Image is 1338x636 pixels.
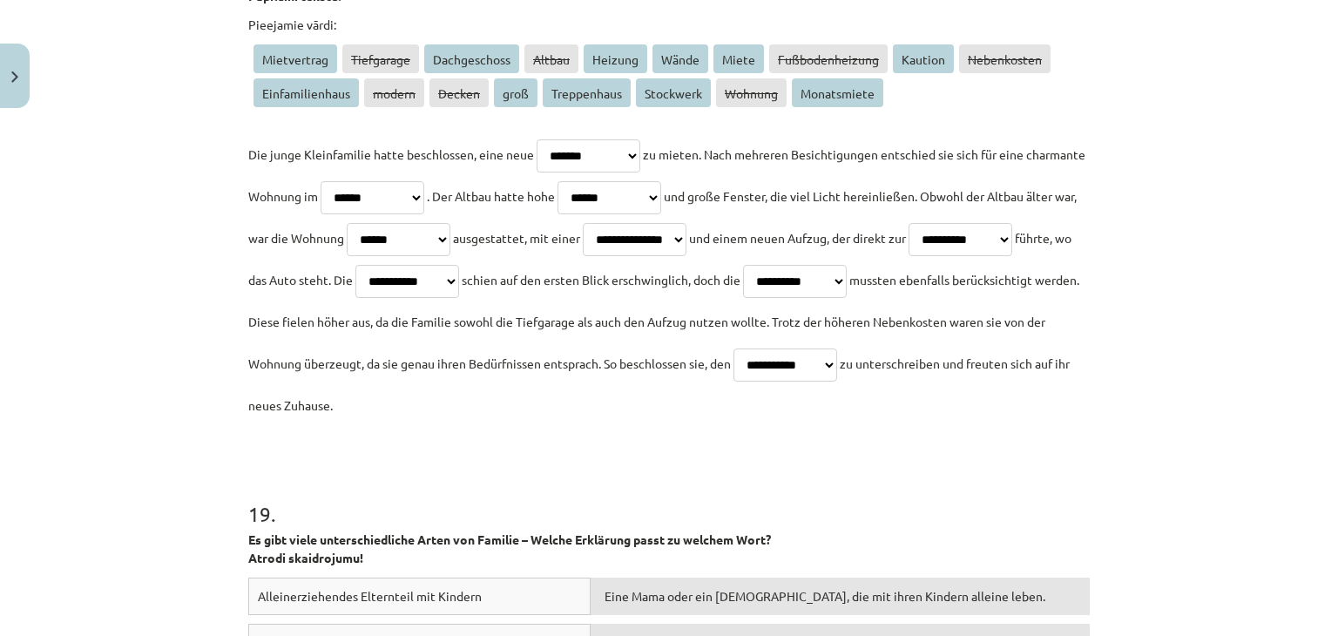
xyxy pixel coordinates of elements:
span: Miete [713,44,764,73]
span: Tiefgarage [342,44,419,73]
span: ausgestattet, mit einer [453,230,580,246]
span: Nebenkosten [959,44,1051,73]
span: Dachgeschoss [424,44,519,73]
strong: Es gibt viele unterschiedliche Arten von Familie – Welche Erklärung passt zu welchem Wort? Atrodi... [248,531,771,565]
span: zu mieten. Nach mehreren Besichtigungen entschied sie sich für eine charmante Wohnung im [248,146,1085,204]
span: Decken [429,78,489,107]
span: schien auf den ersten Blick erschwinglich, doch die [462,272,740,288]
span: Wohnung [716,78,787,107]
span: Wände [652,44,708,73]
span: Eine Mama oder ein [DEMOGRAPHIC_DATA], die mit ihren Kindern alleine leben. [605,588,1045,604]
span: Kaution [893,44,954,73]
span: groß [494,78,537,107]
span: Stockwerk [636,78,711,107]
span: Die junge Kleinfamilie hatte beschlossen, eine neue [248,146,534,162]
span: Monatsmiete [792,78,883,107]
span: Treppenhaus [543,78,631,107]
span: und einem neuen Aufzug, der direkt zur [689,230,906,246]
h1: 19 . [248,471,1090,525]
span: modern [364,78,424,107]
span: mussten ebenfalls berücksichtigt werden. Diese fielen höher aus, da die Familie sowohl die Tiefga... [248,272,1079,371]
p: Pieejamie vārdi: [248,16,1090,34]
img: icon-close-lesson-0947bae3869378f0d4975bcd49f059093ad1ed9edebbc8119c70593378902aed.svg [11,71,18,83]
span: Altbau [524,44,578,73]
span: Einfamilienhaus [253,78,359,107]
span: Heizung [584,44,647,73]
span: Alleinerziehendes Elternteil mit Kindern [258,588,482,604]
span: . Der Altbau hatte hohe [427,188,555,204]
span: Mietvertrag [253,44,337,73]
span: Fußbodenheizung [769,44,888,73]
